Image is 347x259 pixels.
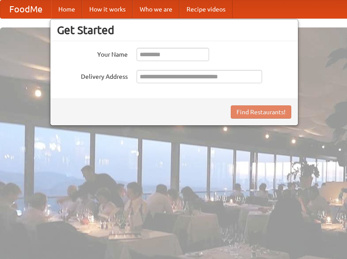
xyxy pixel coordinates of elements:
[57,70,128,81] label: Delivery Address
[133,0,179,18] a: Who we are
[57,23,291,37] h3: Get Started
[57,48,128,59] label: Your Name
[0,0,51,18] a: FoodMe
[82,0,133,18] a: How it works
[179,0,233,18] a: Recipe videos
[51,0,82,18] a: Home
[231,105,291,119] button: Find Restaurants!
